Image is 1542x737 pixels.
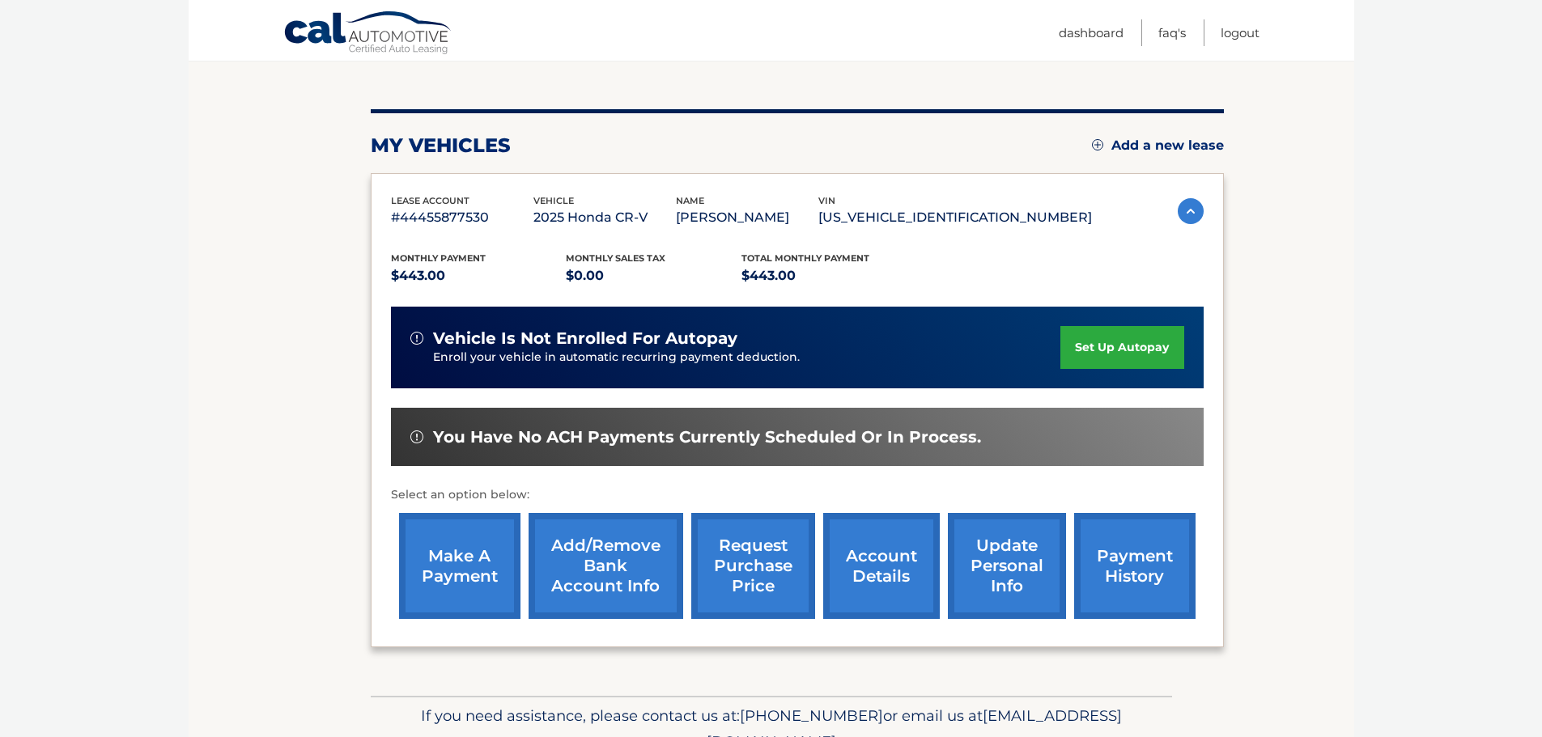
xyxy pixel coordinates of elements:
[399,513,520,619] a: make a payment
[566,265,741,287] p: $0.00
[1092,139,1103,150] img: add.svg
[391,206,533,229] p: #44455877530
[533,206,676,229] p: 2025 Honda CR-V
[676,195,704,206] span: name
[1059,19,1124,46] a: Dashboard
[1074,513,1196,619] a: payment history
[1221,19,1260,46] a: Logout
[1060,326,1183,369] a: set up autopay
[566,252,665,264] span: Monthly sales Tax
[823,513,940,619] a: account details
[433,349,1061,366] p: Enroll your vehicle in automatic recurring payment deduction.
[410,332,423,345] img: alert-white.svg
[529,513,683,619] a: Add/Remove bank account info
[391,195,469,206] span: lease account
[391,485,1204,505] p: Select an option below:
[283,11,453,57] a: Cal Automotive
[410,430,423,443] img: alert-white.svg
[691,513,815,619] a: request purchase price
[391,265,567,287] p: $443.00
[1178,198,1204,224] img: accordion-active.svg
[433,328,737,349] span: vehicle is not enrolled for autopay
[818,195,835,206] span: vin
[533,195,574,206] span: vehicle
[676,206,818,229] p: [PERSON_NAME]
[371,133,511,158] h2: my vehicles
[818,206,1092,229] p: [US_VEHICLE_IDENTIFICATION_NUMBER]
[1092,138,1224,154] a: Add a new lease
[433,427,981,447] span: You have no ACH payments currently scheduled or in process.
[1158,19,1186,46] a: FAQ's
[741,265,917,287] p: $443.00
[740,706,883,725] span: [PHONE_NUMBER]
[391,252,486,264] span: Monthly Payment
[741,252,869,264] span: Total Monthly Payment
[948,513,1066,619] a: update personal info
